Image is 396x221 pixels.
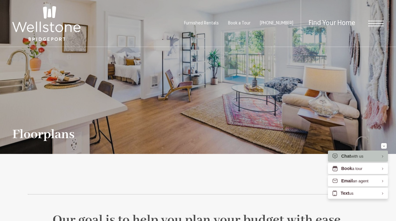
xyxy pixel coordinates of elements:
[260,21,293,26] span: [PHONE_NUMBER]
[12,128,75,142] h1: Floorplans
[12,6,80,41] img: Wellstone
[184,21,219,26] a: Furnished Rentals
[260,21,293,26] a: Call us at (253) 400-3144
[368,21,384,26] button: Open Menu
[308,20,355,27] a: Find Your Home
[228,21,251,26] a: Book a Tour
